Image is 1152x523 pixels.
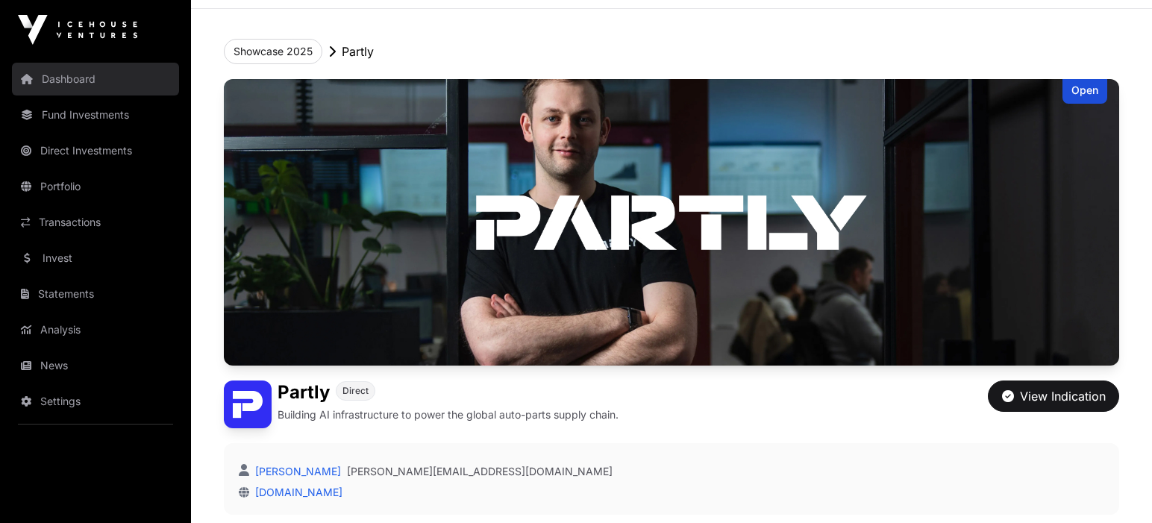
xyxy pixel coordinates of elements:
[342,43,374,60] p: Partly
[12,385,179,418] a: Settings
[12,63,179,95] a: Dashboard
[12,278,179,310] a: Statements
[988,380,1119,412] button: View Indication
[18,15,137,45] img: Icehouse Ventures Logo
[278,380,330,404] h1: Partly
[252,465,341,477] a: [PERSON_NAME]
[342,385,369,397] span: Direct
[224,79,1119,366] img: Partly
[347,464,613,479] a: [PERSON_NAME][EMAIL_ADDRESS][DOMAIN_NAME]
[12,134,179,167] a: Direct Investments
[224,39,322,64] button: Showcase 2025
[12,206,179,239] a: Transactions
[12,349,179,382] a: News
[12,98,179,131] a: Fund Investments
[224,380,272,428] img: Partly
[12,242,179,275] a: Invest
[1062,79,1107,104] div: Open
[12,313,179,346] a: Analysis
[1002,387,1106,405] div: View Indication
[249,486,342,498] a: [DOMAIN_NAME]
[988,395,1119,410] a: View Indication
[1077,451,1152,523] iframe: Chat Widget
[278,407,619,422] p: Building AI infrastructure to power the global auto-parts supply chain.
[12,170,179,203] a: Portfolio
